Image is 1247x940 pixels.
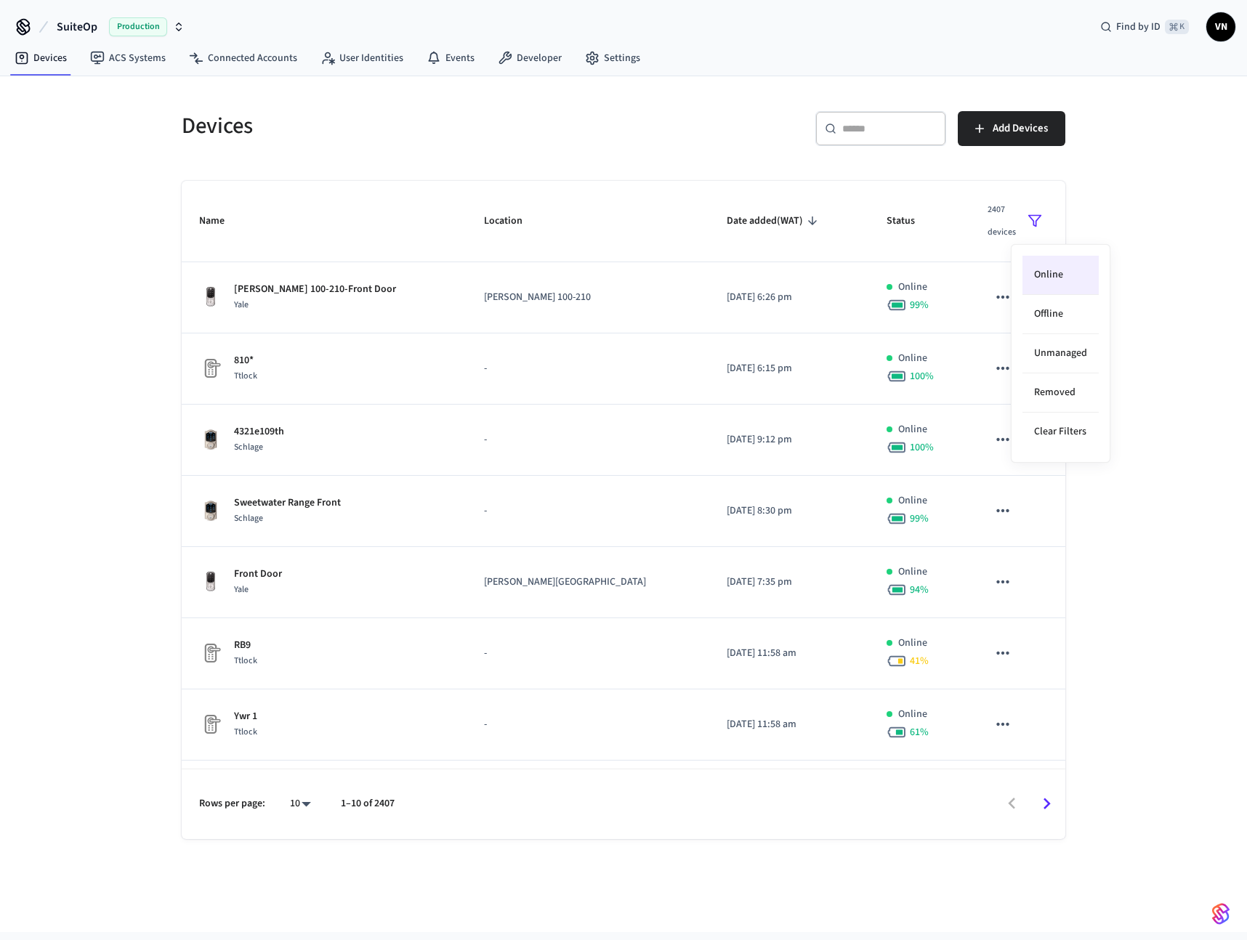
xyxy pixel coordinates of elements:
img: SeamLogoGradient.69752ec5.svg [1212,902,1230,925]
li: Unmanaged [1022,334,1099,373]
li: Offline [1022,295,1099,334]
li: Clear Filters [1022,413,1099,451]
li: Online [1022,256,1099,295]
li: Removed [1022,373,1099,413]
